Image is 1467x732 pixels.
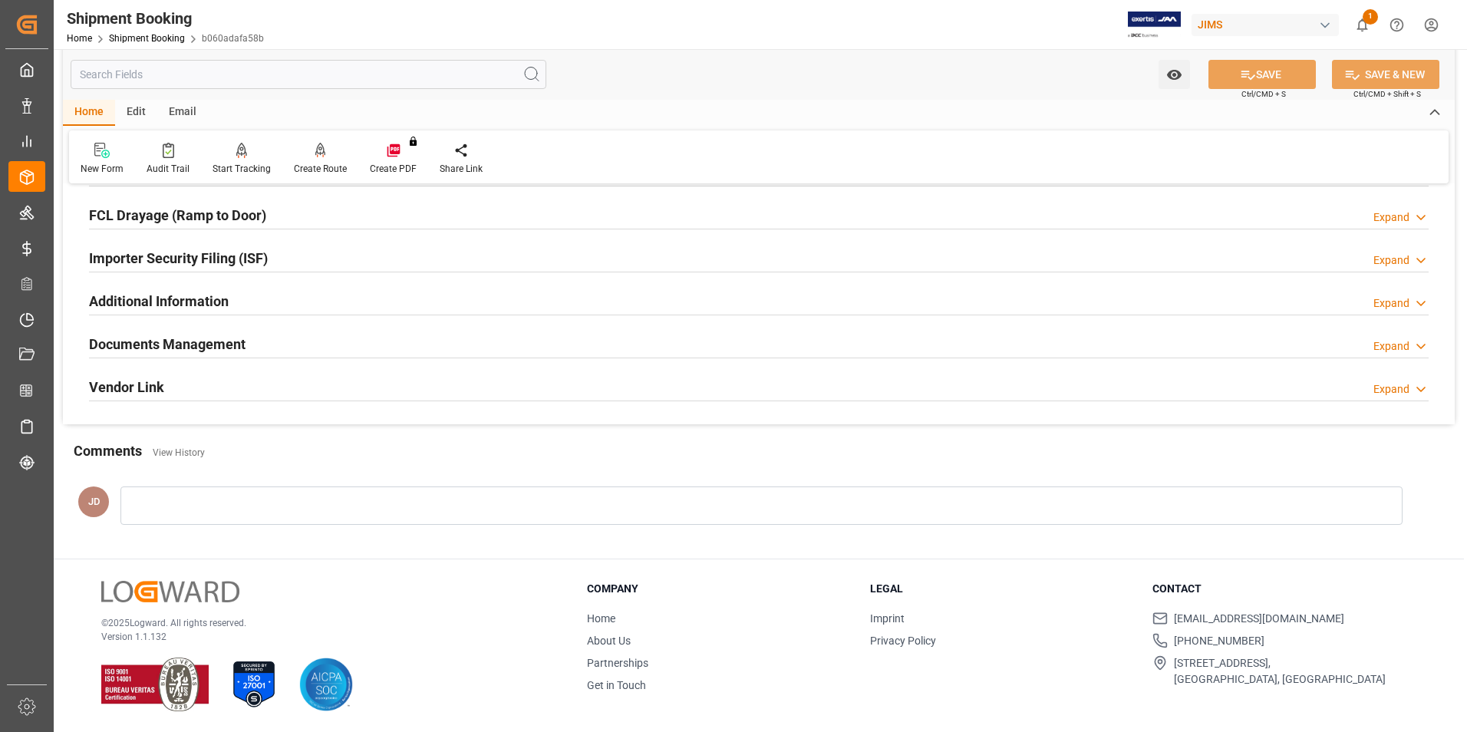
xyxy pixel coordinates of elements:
[1373,252,1409,269] div: Expand
[101,630,549,644] p: Version 1.1.132
[587,612,615,625] a: Home
[157,100,208,126] div: Email
[587,679,646,691] a: Get in Touch
[88,496,100,507] span: JD
[89,248,268,269] h2: Importer Security Filing (ISF)
[294,162,347,176] div: Create Route
[870,581,1134,597] h3: Legal
[1345,8,1380,42] button: show 1 new notifications
[115,100,157,126] div: Edit
[1241,88,1286,100] span: Ctrl/CMD + S
[1174,611,1344,627] span: [EMAIL_ADDRESS][DOMAIN_NAME]
[74,440,142,461] h2: Comments
[89,291,229,312] h2: Additional Information
[870,635,936,647] a: Privacy Policy
[89,205,266,226] h2: FCL Drayage (Ramp to Door)
[67,33,92,44] a: Home
[1128,12,1181,38] img: Exertis%20JAM%20-%20Email%20Logo.jpg_1722504956.jpg
[587,657,648,669] a: Partnerships
[1152,581,1416,597] h3: Contact
[81,162,124,176] div: New Form
[587,581,851,597] h3: Company
[1192,10,1345,39] button: JIMS
[67,7,264,30] div: Shipment Booking
[1363,9,1378,25] span: 1
[1373,338,1409,354] div: Expand
[213,162,271,176] div: Start Tracking
[1192,14,1339,36] div: JIMS
[299,658,353,711] img: AICPA SOC
[1174,633,1264,649] span: [PHONE_NUMBER]
[89,334,246,354] h2: Documents Management
[227,658,281,711] img: ISO 27001 Certification
[587,635,631,647] a: About Us
[870,612,905,625] a: Imprint
[1332,60,1439,89] button: SAVE & NEW
[101,616,549,630] p: © 2025 Logward. All rights reserved.
[1373,381,1409,397] div: Expand
[101,581,239,603] img: Logward Logo
[1208,60,1316,89] button: SAVE
[101,658,209,711] img: ISO 9001 & ISO 14001 Certification
[1380,8,1414,42] button: Help Center
[1373,295,1409,312] div: Expand
[440,162,483,176] div: Share Link
[71,60,546,89] input: Search Fields
[63,100,115,126] div: Home
[1353,88,1421,100] span: Ctrl/CMD + Shift + S
[1373,209,1409,226] div: Expand
[109,33,185,44] a: Shipment Booking
[1159,60,1190,89] button: open menu
[153,447,205,458] a: View History
[147,162,190,176] div: Audit Trail
[1174,655,1386,687] span: [STREET_ADDRESS], [GEOGRAPHIC_DATA], [GEOGRAPHIC_DATA]
[89,377,164,397] h2: Vendor Link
